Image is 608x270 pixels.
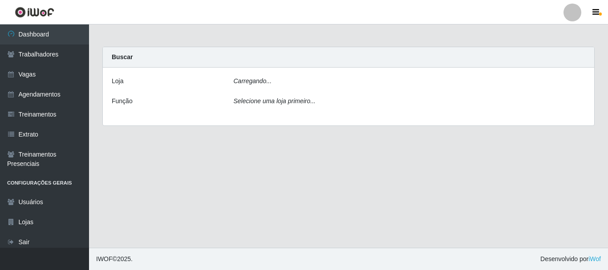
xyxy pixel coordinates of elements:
strong: Buscar [112,53,133,60]
img: CoreUI Logo [15,7,54,18]
i: Carregando... [234,77,272,85]
label: Loja [112,77,123,86]
span: IWOF [96,255,113,262]
span: © 2025 . [96,254,133,264]
label: Função [112,97,133,106]
i: Selecione uma loja primeiro... [234,97,316,105]
a: iWof [588,255,601,262]
span: Desenvolvido por [540,254,601,264]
